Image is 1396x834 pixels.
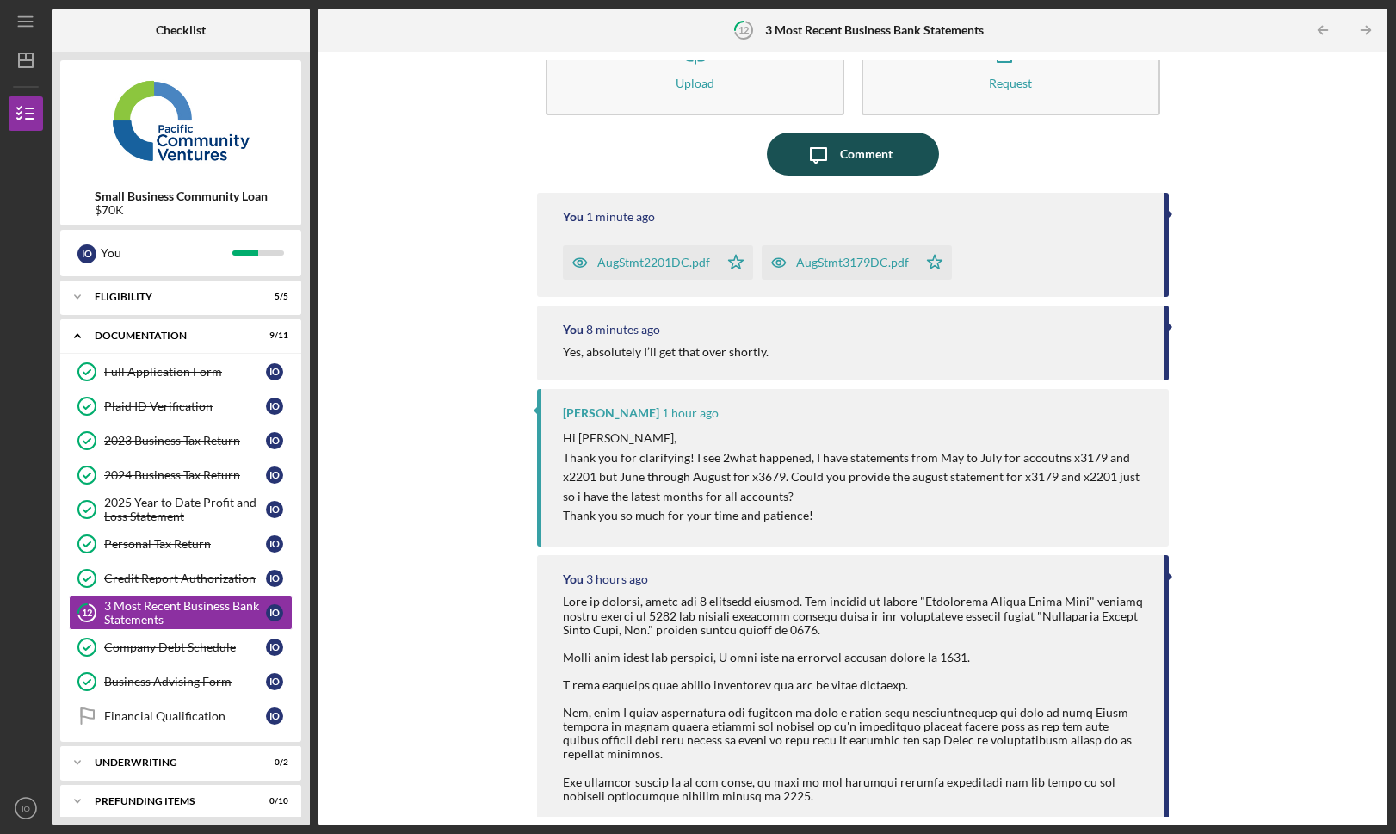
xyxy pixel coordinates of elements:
[104,399,266,413] div: Plaid ID Verification
[266,432,283,449] div: I O
[840,133,893,176] div: Comment
[563,210,584,224] div: You
[257,796,288,806] div: 0 / 10
[104,599,266,627] div: 3 Most Recent Business Bank Statements
[266,707,283,725] div: I O
[597,256,710,269] div: AugStmt2201DC.pdf
[104,675,266,689] div: Business Advising Form
[257,331,288,341] div: 9 / 11
[266,535,283,553] div: I O
[563,506,1151,525] p: Thank you so much for your time and patience!
[69,630,293,664] a: Company Debt ScheduleIO
[586,210,655,224] time: 2025-09-17 23:12
[257,757,288,768] div: 0 / 2
[69,664,293,699] a: Business Advising FormIO
[104,468,266,482] div: 2024 Business Tax Return
[95,331,245,341] div: Documentation
[104,709,266,723] div: Financial Qualification
[69,699,293,733] a: Financial QualificationIO
[82,608,92,619] tspan: 12
[69,423,293,458] a: 2023 Business Tax ReturnIO
[266,673,283,690] div: I O
[69,561,293,596] a: Credit Report AuthorizationIO
[563,345,769,359] div: Yes, absolutely I’ll get that over shortly.
[69,458,293,492] a: 2024 Business Tax ReturnIO
[95,292,245,302] div: Eligibility
[586,323,660,337] time: 2025-09-17 23:04
[104,571,266,585] div: Credit Report Authorization
[95,796,245,806] div: Prefunding Items
[69,355,293,389] a: Full Application FormIO
[69,527,293,561] a: Personal Tax ReturnIO
[257,292,288,302] div: 5 / 5
[586,572,648,586] time: 2025-09-17 19:58
[767,133,939,176] button: Comment
[60,69,301,172] img: Product logo
[563,429,1151,448] p: Hi [PERSON_NAME],
[95,189,268,203] b: Small Business Community Loan
[546,16,844,115] button: Upload
[95,757,245,768] div: Underwriting
[69,492,293,527] a: 2025 Year to Date Profit and Loss StatementIO
[104,496,266,523] div: 2025 Year to Date Profit and Loss Statement
[765,23,984,37] b: 3 Most Recent Business Bank Statements
[738,24,749,35] tspan: 12
[101,238,232,268] div: You
[762,245,952,280] button: AugStmt3179DC.pdf
[862,16,1160,115] button: Request
[156,23,206,37] b: Checklist
[563,323,584,337] div: You
[69,596,293,630] a: 123 Most Recent Business Bank StatementsIO
[266,466,283,484] div: I O
[266,570,283,587] div: I O
[104,434,266,448] div: 2023 Business Tax Return
[9,791,43,825] button: IO
[104,537,266,551] div: Personal Tax Return
[266,398,283,415] div: I O
[95,203,268,217] div: $70K
[989,77,1032,90] div: Request
[266,363,283,380] div: I O
[69,389,293,423] a: Plaid ID VerificationIO
[266,639,283,656] div: I O
[266,501,283,518] div: I O
[104,365,266,379] div: Full Application Form
[796,256,909,269] div: AugStmt3179DC.pdf
[563,448,1151,506] p: Thank you for clarifying! I see 2what happened, I have statements from May to July for accoutns x...
[662,406,719,420] time: 2025-09-17 21:40
[563,245,753,280] button: AugStmt2201DC.pdf
[77,244,96,263] div: I O
[104,640,266,654] div: Company Debt Schedule
[563,406,659,420] div: [PERSON_NAME]
[676,77,714,90] div: Upload
[22,804,30,813] text: IO
[563,572,584,586] div: You
[266,604,283,621] div: I O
